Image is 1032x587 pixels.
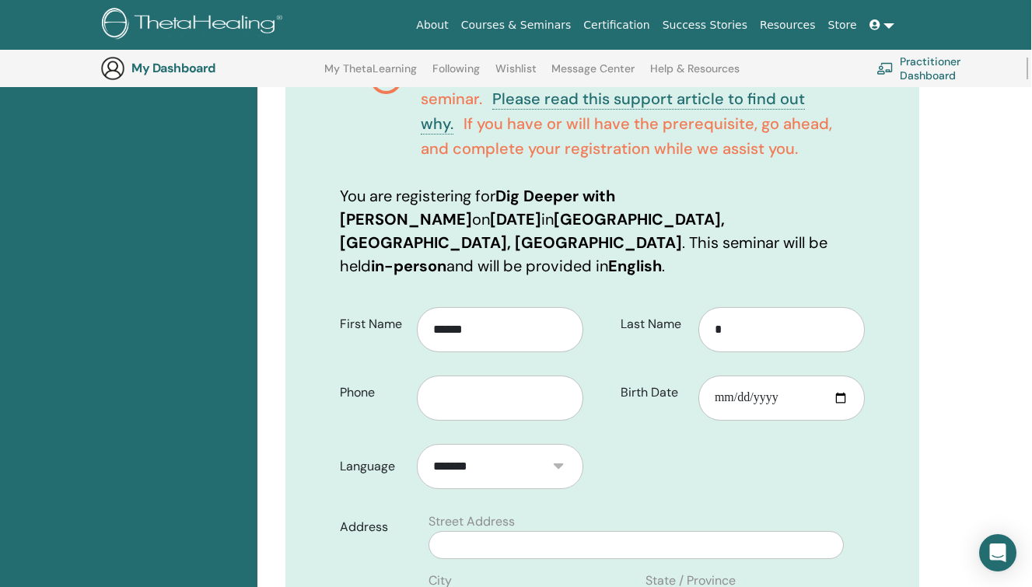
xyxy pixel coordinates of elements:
span: It appears you are missing prerequisites to attend this seminar. [421,64,820,109]
b: [DATE] [490,209,541,229]
a: Practitioner Dashboard [876,51,1008,86]
label: Language [328,452,418,481]
a: Following [432,62,480,87]
a: My ThetaLearning [324,62,417,87]
a: Help & Resources [650,62,740,87]
a: Success Stories [656,11,754,40]
b: English [608,256,662,276]
a: Courses & Seminars [455,11,578,40]
a: Store [822,11,863,40]
h3: My Dashboard [131,61,287,75]
p: You are registering for on in . This seminar will be held and will be provided in . [340,184,865,278]
label: Phone [328,378,418,407]
a: About [410,11,454,40]
img: generic-user-icon.jpg [100,56,125,81]
label: Last Name [609,309,698,339]
b: [GEOGRAPHIC_DATA], [GEOGRAPHIC_DATA], [GEOGRAPHIC_DATA] [340,209,725,253]
a: Certification [577,11,656,40]
label: Street Address [429,512,515,531]
a: Wishlist [495,62,537,87]
a: Message Center [551,62,635,87]
img: chalkboard-teacher.svg [876,62,894,75]
div: Open Intercom Messenger [979,534,1016,571]
span: If you have or will have the prerequisite, go ahead, and complete your registration while we assi... [421,114,832,159]
a: Please read this support article to find out why. [421,89,805,135]
img: logo.png [102,8,288,43]
label: First Name [328,309,418,339]
b: Dig Deeper with [PERSON_NAME] [340,186,615,229]
a: Resources [754,11,822,40]
label: Address [328,512,420,542]
b: in-person [371,256,446,276]
label: Birth Date [609,378,698,407]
